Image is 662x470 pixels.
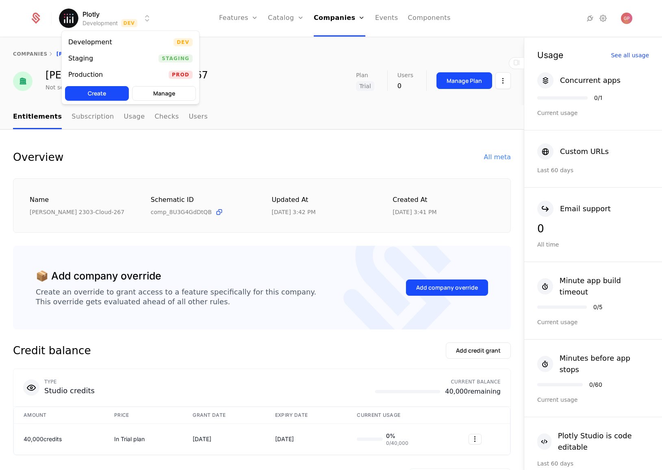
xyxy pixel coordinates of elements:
button: Manage [132,86,196,101]
div: Production [68,71,103,78]
div: Select environment [61,30,200,104]
div: Staging [68,55,93,62]
button: Create [65,86,129,101]
span: Dev [174,38,193,46]
span: Prod [169,71,193,79]
div: Development [68,39,112,45]
span: Staging [158,54,193,63]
